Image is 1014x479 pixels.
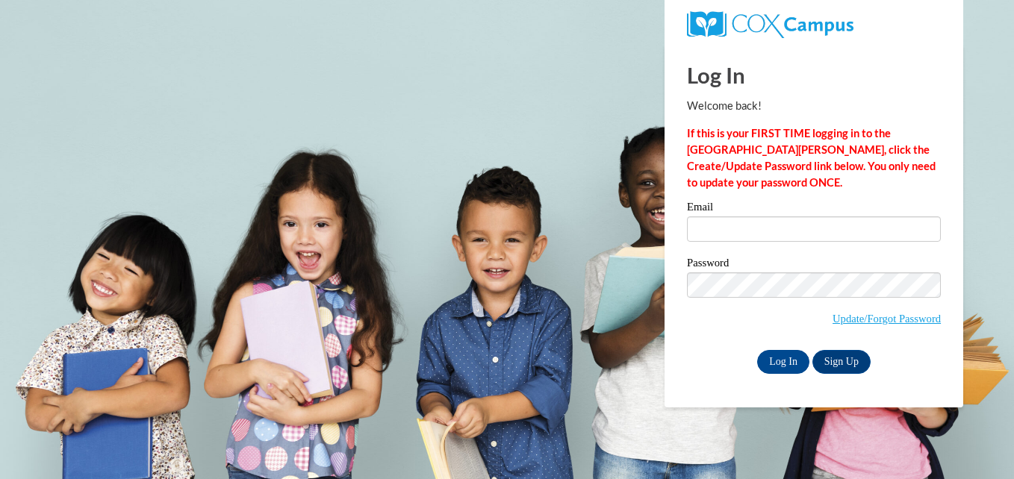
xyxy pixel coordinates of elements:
[687,127,936,189] strong: If this is your FIRST TIME logging in to the [GEOGRAPHIC_DATA][PERSON_NAME], click the Create/Upd...
[687,257,941,272] label: Password
[687,98,941,114] p: Welcome back!
[757,350,809,374] input: Log In
[687,60,941,90] h1: Log In
[812,350,871,374] a: Sign Up
[687,17,853,30] a: COX Campus
[687,201,941,216] label: Email
[833,313,941,325] a: Update/Forgot Password
[687,11,853,38] img: COX Campus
